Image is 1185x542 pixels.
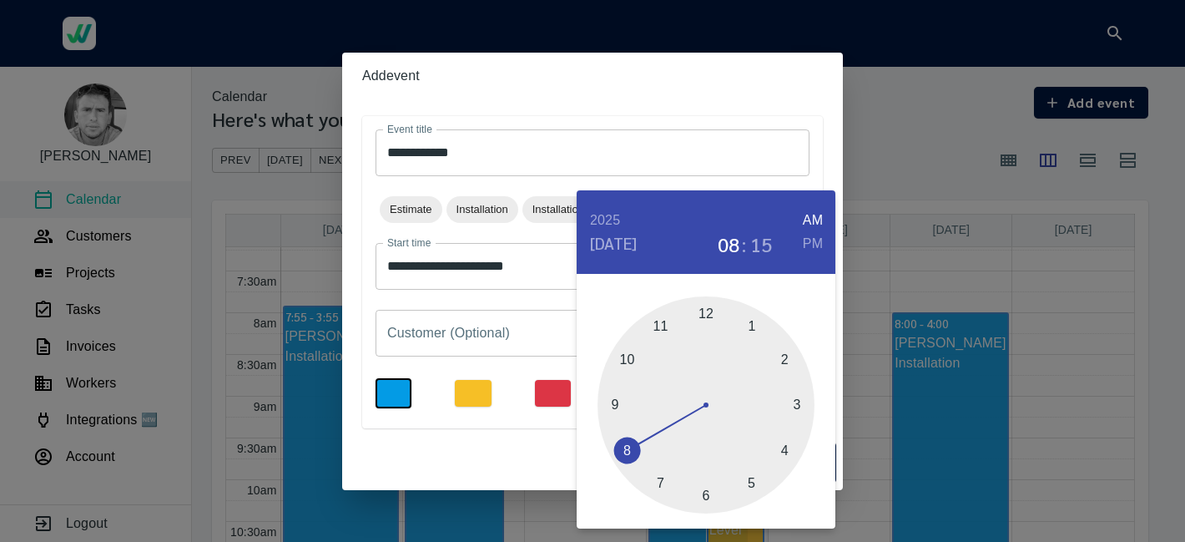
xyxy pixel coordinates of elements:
button: [DATE] [590,233,637,253]
button: PM [803,232,823,256]
button: 15 [750,232,772,256]
button: 2025 [590,209,620,232]
button: AM [803,209,823,232]
h3: : [741,232,747,256]
button: 08 [718,232,739,256]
